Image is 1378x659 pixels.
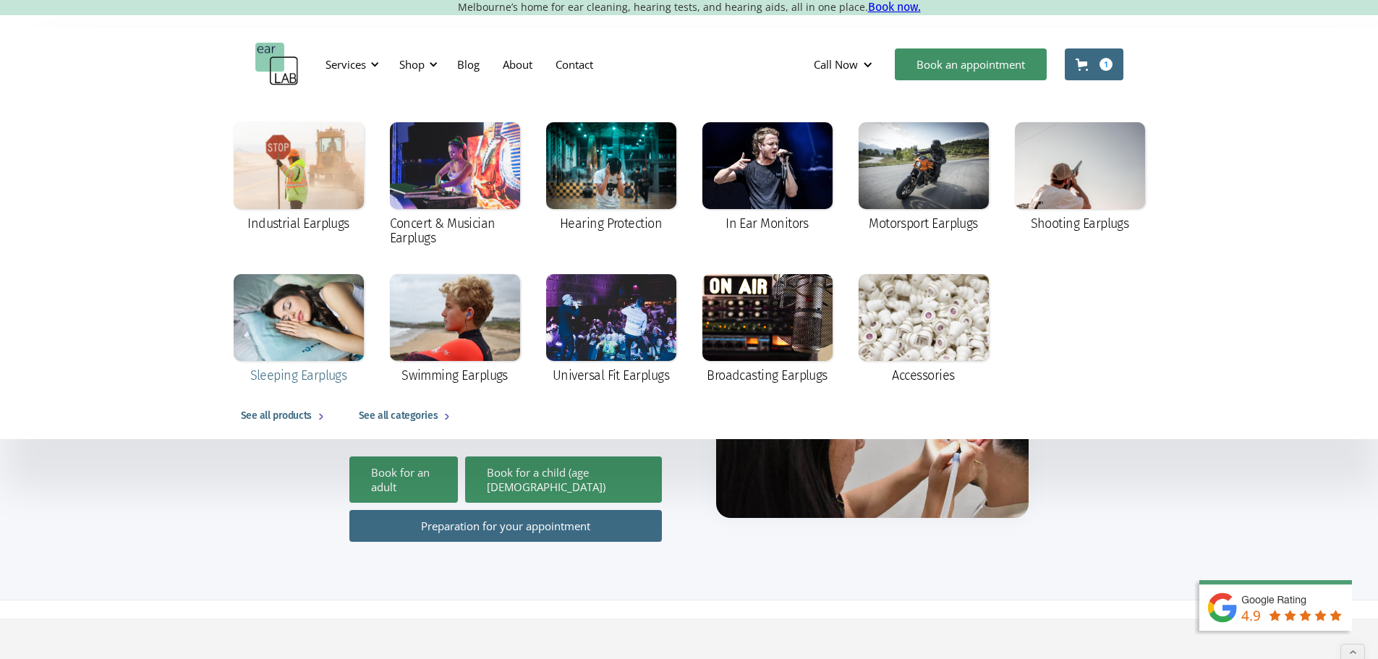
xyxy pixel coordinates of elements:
a: home [255,43,299,86]
a: Blog [446,43,491,85]
div: Accessories [892,368,954,383]
div: Concert & Musician Earplugs [390,216,520,245]
div: In Ear Monitors [726,216,809,231]
a: Swimming Earplugs [383,267,527,393]
div: Industrial Earplugs [247,216,349,231]
a: Accessories [851,267,996,393]
div: Shop [399,57,425,72]
div: Services [317,43,383,86]
a: Industrial Earplugs [226,115,371,241]
a: Sleeping Earplugs [226,267,371,393]
a: Open cart containing 1 items [1065,48,1123,80]
div: Motorsport Earplugs [869,216,978,231]
div: Hearing Protection [560,216,662,231]
a: Book an appointment [895,48,1047,80]
a: Broadcasting Earplugs [695,267,840,393]
a: Contact [544,43,605,85]
div: Broadcasting Earplugs [707,368,828,383]
a: Book for an adult [349,456,458,503]
a: Hearing Protection [539,115,684,241]
div: See all products [241,407,312,425]
a: Shooting Earplugs [1008,115,1152,241]
div: Call Now [802,43,888,86]
a: Motorsport Earplugs [851,115,996,241]
a: Concert & Musician Earplugs [383,115,527,255]
div: Universal Fit Earplugs [553,368,669,383]
a: See all products [226,393,344,439]
a: In Ear Monitors [695,115,840,241]
div: See all categories [359,407,438,425]
a: Universal Fit Earplugs [539,267,684,393]
a: Book for a child (age [DEMOGRAPHIC_DATA]) [465,456,662,503]
div: Call Now [814,57,858,72]
a: Preparation for your appointment [349,510,662,542]
div: Shooting Earplugs [1031,216,1129,231]
div: Swimming Earplugs [401,368,508,383]
div: 1 [1100,58,1113,71]
a: See all categories [344,393,470,439]
div: Sleeping Earplugs [250,368,347,383]
div: Shop [391,43,442,86]
a: About [491,43,544,85]
div: Services [326,57,366,72]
